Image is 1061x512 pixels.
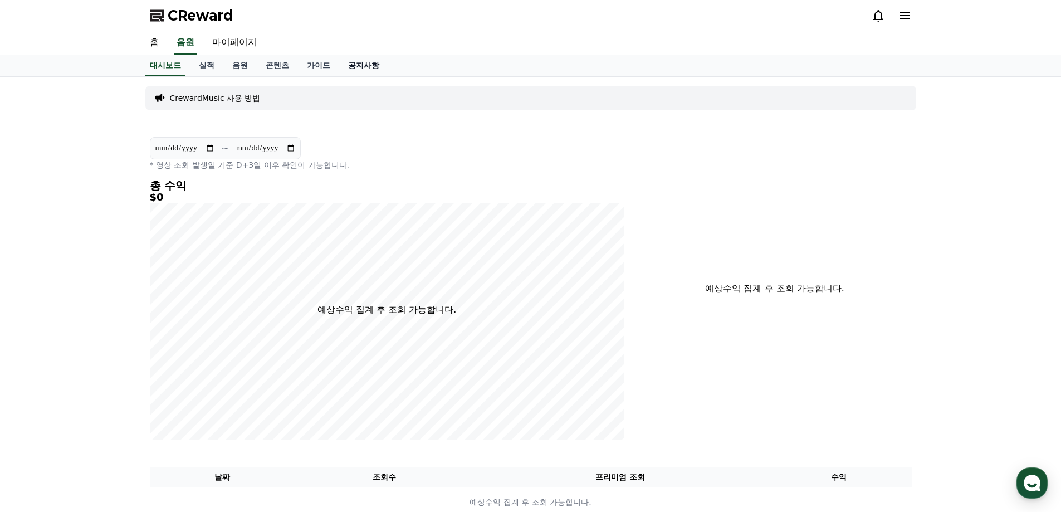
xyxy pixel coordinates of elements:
[145,55,185,76] a: 대시보드
[150,496,911,508] p: 예상수익 집계 후 조회 가능합니다.
[150,192,624,203] h5: $0
[339,55,388,76] a: 공지사항
[35,370,42,379] span: 홈
[295,467,473,487] th: 조회수
[257,55,298,76] a: 콘텐츠
[298,55,339,76] a: 가이드
[150,159,624,170] p: * 영상 조회 발생일 기준 D+3일 이후 확인이 가능합니다.
[766,467,912,487] th: 수익
[203,31,266,55] a: 마이페이지
[150,467,295,487] th: 날짜
[170,92,261,104] a: CrewardMusic 사용 방법
[168,7,233,25] span: CReward
[474,467,766,487] th: 프리미엄 조회
[144,353,214,381] a: 설정
[141,31,168,55] a: 홈
[74,353,144,381] a: 대화
[174,31,197,55] a: 음원
[222,142,229,155] p: ~
[102,370,115,379] span: 대화
[665,282,885,295] p: 예상수익 집계 후 조회 가능합니다.
[172,370,185,379] span: 설정
[150,7,233,25] a: CReward
[3,353,74,381] a: 홈
[150,179,624,192] h4: 총 수익
[190,55,223,76] a: 실적
[317,303,456,316] p: 예상수익 집계 후 조회 가능합니다.
[223,55,257,76] a: 음원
